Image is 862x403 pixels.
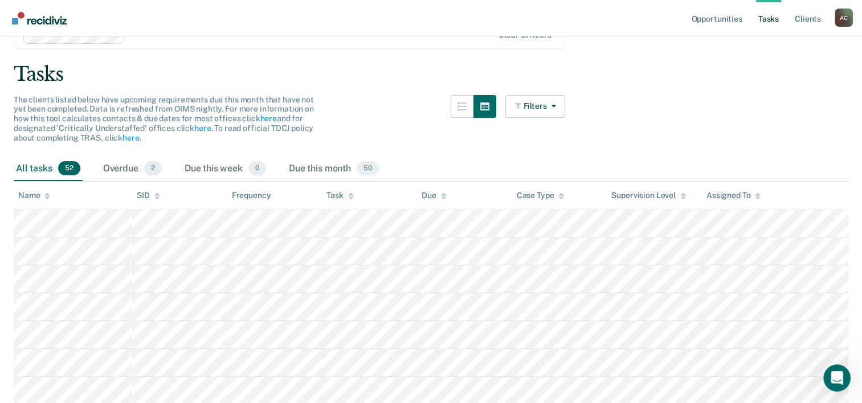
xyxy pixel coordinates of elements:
[248,161,266,176] span: 0
[517,191,565,200] div: Case Type
[137,191,160,200] div: SID
[14,157,83,182] div: All tasks52
[232,191,271,200] div: Frequency
[122,133,139,142] a: here
[505,95,566,118] button: Filters
[611,191,686,200] div: Supervision Level
[706,191,761,200] div: Assigned To
[823,364,851,392] iframe: Intercom live chat
[287,157,381,182] div: Due this month50
[14,95,314,142] span: The clients listed below have upcoming requirements due this month that have not yet been complet...
[194,124,211,133] a: here
[326,191,353,200] div: Task
[101,157,164,182] div: Overdue2
[357,161,379,176] span: 50
[422,191,447,200] div: Due
[18,191,50,200] div: Name
[12,12,67,24] img: Recidiviz
[182,157,268,182] div: Due this week0
[144,161,162,176] span: 2
[835,9,853,27] button: Profile dropdown button
[260,114,276,123] a: here
[835,9,853,27] div: A C
[14,63,848,86] div: Tasks
[58,161,80,176] span: 52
